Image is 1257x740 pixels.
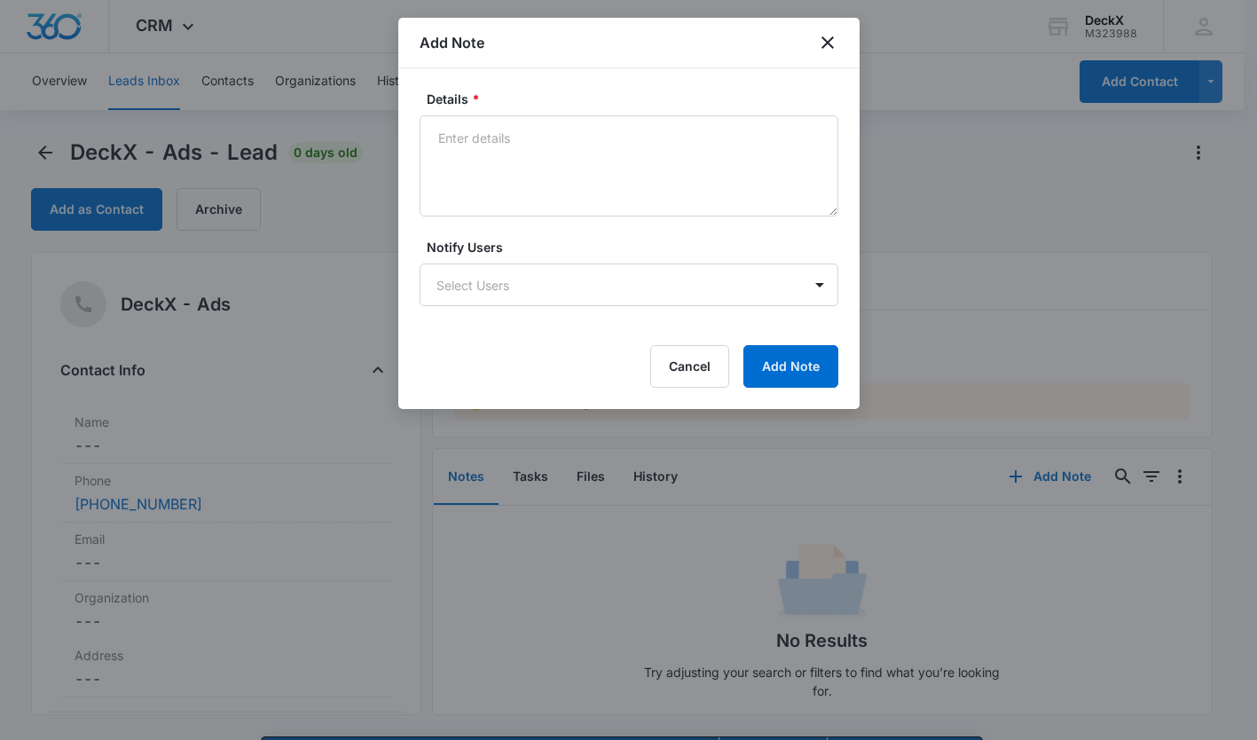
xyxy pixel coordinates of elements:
[817,32,838,53] button: close
[427,238,845,256] label: Notify Users
[427,90,845,108] label: Details
[743,345,838,388] button: Add Note
[650,345,729,388] button: Cancel
[420,32,484,53] h1: Add Note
